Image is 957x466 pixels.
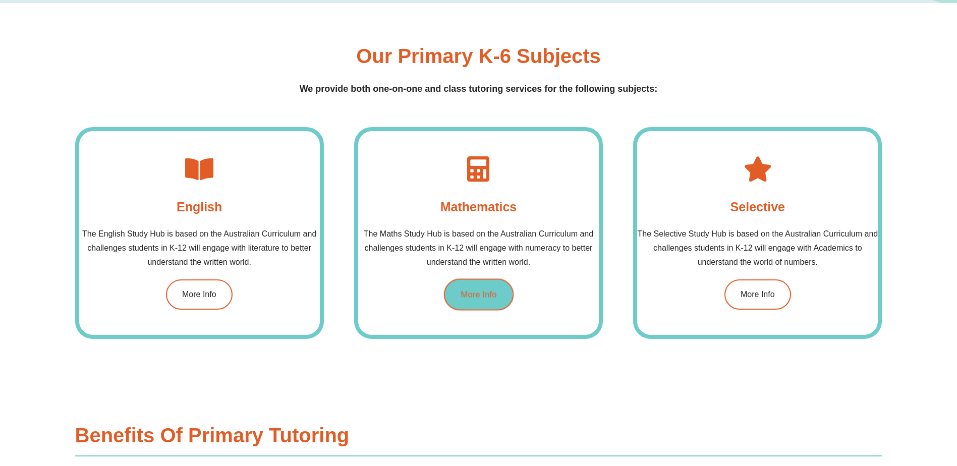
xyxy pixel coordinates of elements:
p: We provide both one-on-one and class tutoring services for the following subjects: [75,81,882,97]
a: More Info [443,279,513,311]
a: More Info [166,279,233,310]
span: More Info [182,290,216,299]
p: The Selective Study Hub is based on the Australian Curriculum and challenges students in K-12 wil... [637,227,878,269]
h4: English [177,197,222,217]
h4: Selective [730,197,785,217]
p: The English Study Hub is based on the Australian Curriculum and challenges students in K-12 will ... [79,227,320,269]
h3: Our Primary K-6 Subjects [356,46,601,66]
span: More Info [461,290,496,299]
h3: Benefits Of Primary Tutoring [75,425,438,445]
p: The Maths Study Hub is based on the Australian Curriculum and challenges students in K-12 will en... [358,227,599,269]
a: More Info [724,279,791,310]
span: More Info [741,290,775,299]
iframe: Chat Widget [789,352,957,466]
h4: Mathematics [440,197,517,217]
